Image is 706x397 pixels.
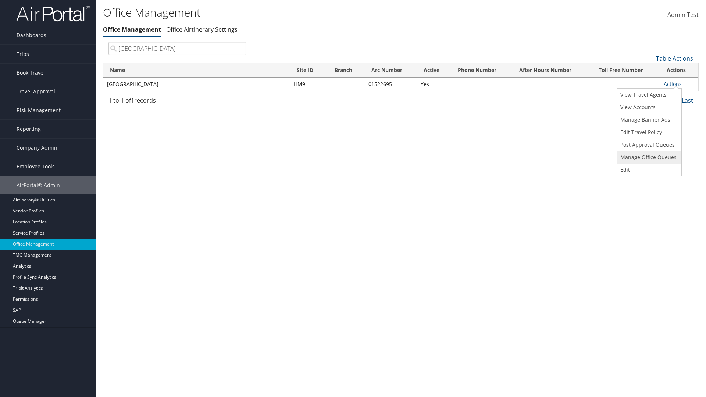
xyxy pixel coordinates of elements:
span: Dashboards [17,26,46,44]
span: Admin Test [667,11,699,19]
a: View Accounts [617,101,680,114]
th: Actions [660,63,698,78]
a: View Travel Agents [617,89,680,101]
span: Reporting [17,120,41,138]
span: Trips [17,45,29,63]
a: Office Airtinerary Settings [166,25,238,33]
a: Last [682,96,693,104]
a: Actions [664,81,682,87]
h1: Office Management [103,5,500,20]
span: Risk Management [17,101,61,119]
span: Company Admin [17,139,57,157]
td: [GEOGRAPHIC_DATA] [103,78,290,91]
a: Manage Office Queues [617,151,680,164]
th: Phone Number: activate to sort column ascending [451,63,513,78]
span: Book Travel [17,64,45,82]
th: Arc Number: activate to sort column ascending [365,63,417,78]
div: 1 to 1 of records [108,96,246,108]
th: After Hours Number: activate to sort column ascending [513,63,592,78]
span: 1 [131,96,134,104]
th: Toll Free Number: activate to sort column ascending [592,63,660,78]
th: Active: activate to sort column ascending [417,63,452,78]
a: Admin Test [667,4,699,26]
a: Post Approval Queues [617,139,680,151]
th: Branch: activate to sort column ascending [328,63,364,78]
a: Edit Travel Policy [617,126,680,139]
th: Name: activate to sort column ascending [103,63,290,78]
input: Search [108,42,246,55]
a: Edit [617,164,680,176]
img: airportal-logo.png [16,5,90,22]
th: Site ID: activate to sort column ascending [290,63,328,78]
span: Employee Tools [17,157,55,176]
a: Table Actions [656,54,693,62]
a: Office Management [103,25,161,33]
span: Travel Approval [17,82,55,101]
span: AirPortal® Admin [17,176,60,194]
a: Manage Banner Ads [617,114,680,126]
td: 01522695 [365,78,417,91]
td: HM9 [290,78,328,91]
td: Yes [417,78,452,91]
